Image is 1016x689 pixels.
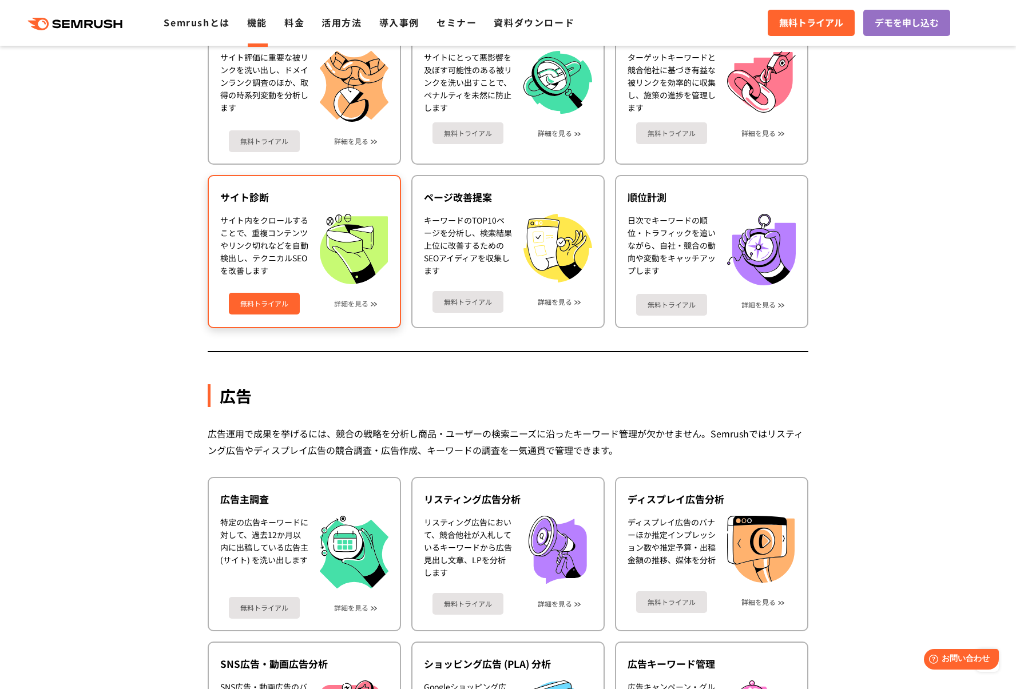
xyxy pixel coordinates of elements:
a: 活用方法 [322,15,362,29]
a: 機能 [247,15,267,29]
a: 無料トライアル [636,294,707,316]
div: 広告 [208,384,808,407]
a: 詳細を見る [538,298,572,306]
div: サイト評価に重要な被リンクを洗い出し、ドメインランク調査のほか、取得の時系列変動を分析します [220,51,308,122]
a: デモを申し込む [863,10,950,36]
div: サイト内をクロールすることで、重複コンテンツやリンク切れなどを自動検出し、テクニカルSEOを改善します [220,214,308,284]
a: セミナー [436,15,477,29]
a: 詳細を見る [538,129,572,137]
img: ディスプレイ広告分析 [727,516,795,583]
div: ディスプレイ広告分析 [628,492,796,506]
a: 無料トライアル [432,593,503,615]
a: 無料トライアル [229,293,300,314]
a: 詳細を見る [334,604,368,612]
span: デモを申し込む [875,15,939,30]
div: 順位計測 [628,190,796,204]
a: 資料ダウンロード [494,15,574,29]
img: 被リンク獲得 [727,51,796,113]
div: 広告運用で成果を挙げるには、競合の戦略を分析し商品・ユーザーの検索ニーズに沿ったキーワード管理が欠かせません。Semrushではリスティング広告やディスプレイ広告の競合調査・広告作成、キーワード... [208,425,808,459]
a: Semrushとは [164,15,229,29]
div: サイト診断 [220,190,388,204]
div: 特定の広告キーワードに対して、過去12か月以内に出稿している広告主 (サイト) を洗い出します [220,516,308,588]
div: リスティング広告分析 [424,492,592,506]
img: 被リンク診断 [523,51,592,114]
iframe: Help widget launcher [914,644,1003,676]
a: 詳細を見る [741,129,776,137]
a: 無料トライアル [636,591,707,613]
div: 広告キーワード管理 [628,657,796,671]
div: SNS広告・動画広告分析 [220,657,388,671]
a: 詳細を見る [538,600,572,608]
img: リスティング広告分析 [523,516,592,584]
img: 広告主調査 [320,516,388,588]
div: ショッピング広告 (PLA) 分析 [424,657,592,671]
div: ディスプレイ広告のバナーほか推定インプレッション数や推定予算・出稿金額の推移、媒体を分析 [628,516,716,583]
img: 順位計測 [727,214,796,285]
a: 無料トライアル [636,122,707,144]
div: 日次でキーワードの順位・トラフィックを追いながら、自社・競合の動向や変動をキャッチアップします [628,214,716,285]
a: 詳細を見る [741,598,776,606]
a: 詳細を見る [741,301,776,309]
div: リスティング広告において、競合他社が入札しているキーワードから広告見出し文章、LPを分析します [424,516,512,584]
a: 詳細を見る [334,300,368,308]
img: 被リンク分析 [320,51,388,122]
a: 無料トライアル [768,10,855,36]
a: 詳細を見る [334,137,368,145]
div: キーワードのTOP10ページを分析し、検索結果上位に改善するためのSEOアイディアを収集します [424,214,512,282]
a: 料金 [284,15,304,29]
a: 無料トライアル [229,597,300,619]
div: 広告主調査 [220,492,388,506]
img: ページ改善提案 [523,214,592,282]
div: サイトにとって悪影響を及ぼす可能性のある被リンクを洗い出すことで、ペナルティを未然に防止します [424,51,512,114]
a: 導入事例 [379,15,419,29]
div: ページ改善提案 [424,190,592,204]
img: サイト診断 [320,214,388,284]
a: 無料トライアル [432,122,503,144]
span: 無料トライアル [779,15,843,30]
a: 無料トライアル [229,130,300,152]
div: ターゲットキーワードと競合他社に基づき有益な被リンクを効率的に収集し、施策の進捗を管理します [628,51,716,114]
a: 無料トライアル [432,291,503,313]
